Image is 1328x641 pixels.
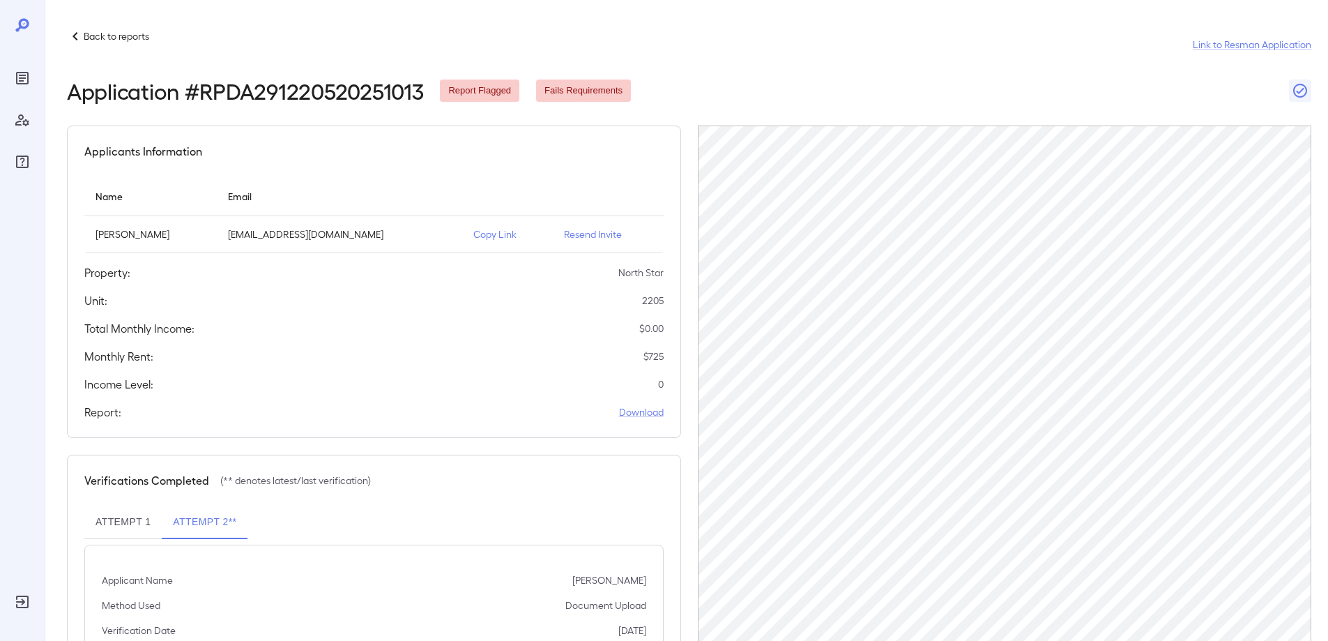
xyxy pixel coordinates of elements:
[84,472,209,489] h5: Verifications Completed
[84,264,130,281] h5: Property:
[228,227,451,241] p: [EMAIL_ADDRESS][DOMAIN_NAME]
[84,176,217,216] th: Name
[96,227,206,241] p: [PERSON_NAME]
[11,67,33,89] div: Reports
[1289,80,1311,102] button: Close Report
[11,151,33,173] div: FAQ
[84,29,149,43] p: Back to reports
[220,474,371,488] p: (** denotes latest/last verification)
[102,598,160,612] p: Method Used
[162,506,247,539] button: Attempt 2**
[618,624,646,638] p: [DATE]
[643,349,664,363] p: $ 725
[564,227,652,241] p: Resend Invite
[67,78,423,103] h2: Application # RPDA291220520251013
[84,404,121,421] h5: Report:
[84,376,153,393] h5: Income Level:
[217,176,462,216] th: Email
[84,143,202,160] h5: Applicants Information
[11,591,33,613] div: Log Out
[102,573,173,587] p: Applicant Name
[618,266,664,280] p: North Star
[619,405,664,419] a: Download
[84,176,664,253] table: simple table
[536,84,631,98] span: Fails Requirements
[642,294,664,308] p: 2205
[11,109,33,131] div: Manage Users
[84,506,162,539] button: Attempt 1
[84,348,153,365] h5: Monthly Rent:
[440,84,519,98] span: Report Flagged
[639,322,664,335] p: $ 0.00
[473,227,542,241] p: Copy Link
[84,320,194,337] h5: Total Monthly Income:
[658,377,664,391] p: 0
[565,598,646,612] p: Document Upload
[84,292,107,309] h5: Unit:
[102,624,176,638] p: Verification Date
[1193,38,1311,52] a: Link to Resman Application
[572,573,646,587] p: [PERSON_NAME]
